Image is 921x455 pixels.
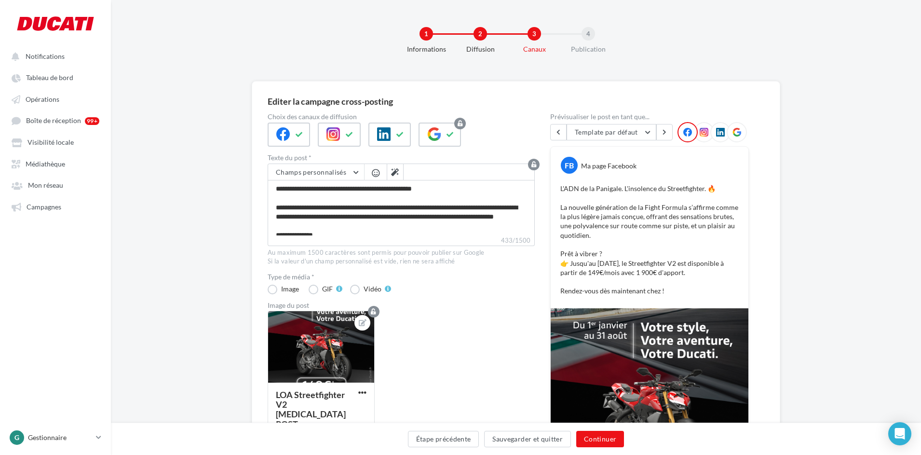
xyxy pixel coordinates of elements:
span: G [14,433,19,442]
div: Si la valeur d'un champ personnalisé est vide, rien ne sera affiché [268,257,535,266]
div: 3 [528,27,541,41]
div: 2 [474,27,487,41]
span: Template par défaut [575,128,638,136]
span: Tableau de bord [26,74,73,82]
div: LOA Streetfighter V2 [MEDICAL_DATA] POST [276,389,346,429]
div: 4 [582,27,595,41]
span: Notifications [26,52,65,60]
label: Type de média * [268,274,535,280]
div: Image [281,286,299,292]
label: 433/1500 [268,235,535,246]
span: Boîte de réception [26,117,81,125]
a: Tableau de bord [6,69,105,86]
div: Prévisualiser le post en tant que... [550,113,749,120]
div: 1 [420,27,433,41]
div: Vidéo [364,286,381,292]
button: Continuer [576,431,624,447]
label: Choix des canaux de diffusion [268,113,535,120]
div: Ma page Facebook [581,161,637,170]
span: Visibilité locale [27,138,74,147]
div: Publication [557,44,619,54]
button: Champs personnalisés [268,164,364,180]
div: 99+ [85,117,99,125]
a: Boîte de réception 99+ [6,111,105,129]
label: Texte du post * [268,154,535,161]
button: Notifications [6,47,101,65]
button: Template par défaut [567,124,656,140]
div: FB [561,157,578,174]
button: Sauvegarder et quitter [484,431,571,447]
a: Médiathèque [6,155,105,172]
div: Canaux [503,44,565,54]
a: G Gestionnaire [8,428,103,447]
p: L'ADN de la Panigale. L'insolence du Streetfighter. 🔥 La nouvelle génération de la Fight Formula ... [560,184,739,296]
div: Image du post [268,302,535,309]
div: GIF [322,286,333,292]
div: Open Intercom Messenger [888,422,911,445]
div: Diffusion [449,44,511,54]
span: Mon réseau [28,181,63,190]
div: Informations [395,44,457,54]
div: Editer la campagne cross-posting [268,97,764,106]
span: Médiathèque [26,160,65,168]
a: Campagnes [6,198,105,215]
a: Mon réseau [6,176,105,193]
p: Gestionnaire [28,433,92,442]
span: Campagnes [27,203,61,211]
button: Étape précédente [408,431,479,447]
div: Au maximum 1500 caractères sont permis pour pouvoir publier sur Google [268,248,535,257]
span: Champs personnalisés [276,168,346,176]
span: Opérations [26,95,59,103]
a: Opérations [6,90,105,108]
a: Visibilité locale [6,133,105,151]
